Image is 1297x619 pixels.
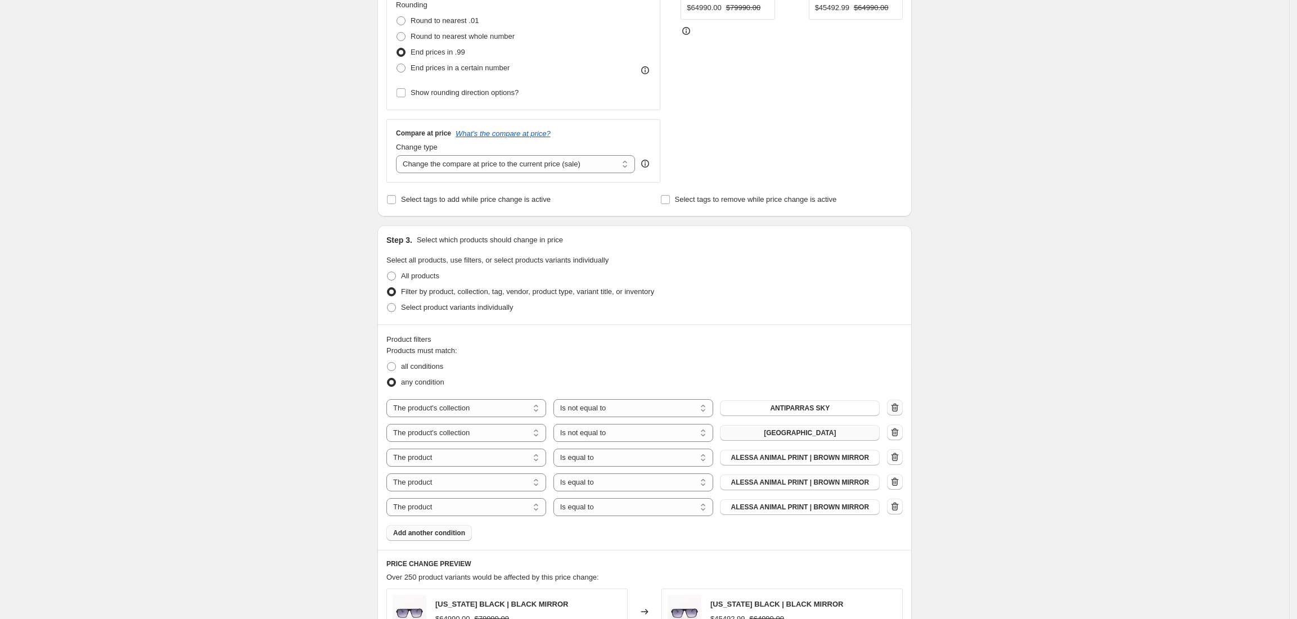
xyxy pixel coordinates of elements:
[687,2,721,13] div: $64990.00
[731,503,869,512] span: ALESSA ANIMAL PRINT | BROWN MIRROR
[764,428,836,437] span: [GEOGRAPHIC_DATA]
[411,48,465,56] span: End prices in .99
[401,287,654,296] span: Filter by product, collection, tag, vendor, product type, variant title, or inventory
[720,499,880,515] button: ALESSA ANIMAL PRINT | BROWN MIRROR
[393,528,465,537] span: Add another condition
[720,400,880,416] button: ANTIPARRAS SKY
[386,256,609,264] span: Select all products, use filters, or select products variants individually
[386,346,457,355] span: Products must match:
[720,450,880,466] button: ALESSA ANIMAL PRINT | BROWN MIRROR
[401,195,551,204] span: Select tags to add while price change is active
[731,478,869,487] span: ALESSA ANIMAL PRINT | BROWN MIRROR
[770,404,830,413] span: ANTIPARRAS SKY
[411,32,515,40] span: Round to nearest whole number
[386,573,599,581] span: Over 250 product variants would be affected by this price change:
[396,129,451,138] h3: Compare at price
[386,334,903,345] div: Product filters
[726,2,760,13] strike: $79990.00
[675,195,837,204] span: Select tags to remove while price change is active
[456,129,551,138] button: What's the compare at price?
[386,525,472,541] button: Add another condition
[710,600,843,608] span: [US_STATE] BLACK | BLACK MIRROR
[401,272,439,280] span: All products
[411,16,479,25] span: Round to nearest .01
[411,88,519,97] span: Show rounding direction options?
[417,234,563,246] p: Select which products should change in price
[731,453,869,462] span: ALESSA ANIMAL PRINT | BROWN MIRROR
[435,600,568,608] span: [US_STATE] BLACK | BLACK MIRROR
[720,425,880,441] button: BALI
[815,2,849,13] div: $45492.99
[640,158,651,169] div: help
[401,378,444,386] span: any condition
[386,559,903,568] h6: PRICE CHANGE PREVIEW
[411,64,510,72] span: End prices in a certain number
[720,475,880,490] button: ALESSA ANIMAL PRINT | BROWN MIRROR
[401,303,513,311] span: Select product variants individually
[854,2,888,13] strike: $64990.00
[396,1,427,9] span: Rounding
[396,143,438,151] span: Change type
[401,362,443,371] span: all conditions
[386,234,412,246] h2: Step 3.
